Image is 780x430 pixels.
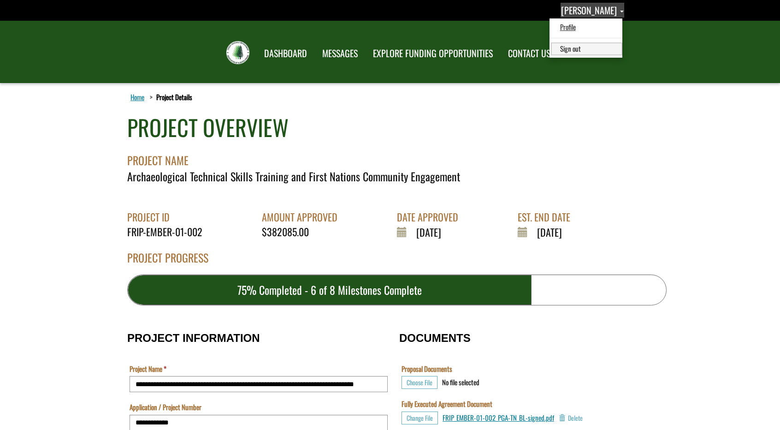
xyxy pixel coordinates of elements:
[2,31,73,41] label: Final Reporting Template File
[127,210,209,224] div: PROJECT ID
[442,377,479,387] div: No file selected
[402,376,437,389] button: Choose File for Proposal Documents
[397,210,465,224] div: DATE APPROVED
[402,412,438,424] button: Choose File for Fully Executed Agreement Document
[561,3,617,17] span: [PERSON_NAME]
[561,3,624,18] a: Courtney Lakevold
[399,332,653,344] h3: DOCUMENTS
[518,225,577,239] div: [DATE]
[130,364,166,374] label: Project Name
[366,42,500,65] a: EXPLORE FUNDING OPPORTUNITIES
[315,42,365,65] a: MESSAGES
[128,275,532,305] div: 75% Completed - 6 of 8 Milestones Complete
[127,112,289,143] div: PROJECT OVERVIEW
[402,399,492,409] label: Fully Executed Agreement Document
[262,210,344,224] div: AMOUNT APPROVED
[551,21,622,33] a: Profile
[2,11,97,21] a: FRIP Progress Report - Template .docx
[127,332,390,344] h3: PROJECT INFORMATION
[127,250,667,275] div: PROJECT PROGRESS
[130,376,388,392] input: Project Name
[262,225,344,239] div: $382085.00
[397,225,465,239] div: [DATE]
[148,92,192,102] li: Project Details
[256,39,557,65] nav: Main Navigation
[127,225,209,239] div: FRIP-EMBER-01-002
[518,210,577,224] div: EST. END DATE
[2,74,9,84] div: ---
[2,63,54,72] label: File field for users to download amendment request template
[559,412,583,424] button: Delete
[127,143,667,168] div: PROJECT NAME
[2,42,85,52] a: FRIP Final Report - Template.docx
[129,91,146,103] a: Home
[551,42,622,55] a: Sign out
[226,41,249,64] img: FRIAA Submissions Portal
[130,402,201,412] label: Application / Project Number
[501,42,557,65] a: CONTACT US
[443,412,554,423] a: FRIP_EMBER-01-002_PGA-TN_BL-signed.pdf
[402,364,452,374] label: Proposal Documents
[127,168,667,184] div: Archaeological Technical Skills Training and First Nations Community Engagement
[257,42,314,65] a: DASHBOARD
